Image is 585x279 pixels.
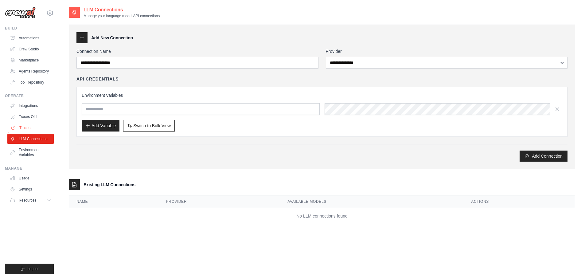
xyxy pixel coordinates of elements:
label: Provider [326,48,568,54]
button: Add Connection [520,151,567,162]
span: Switch to Bulk View [133,123,171,129]
div: Operate [5,93,54,98]
th: Provider [159,195,280,208]
span: Resources [19,198,36,203]
div: Build [5,26,54,31]
img: Logo [5,7,36,19]
a: Traces [8,123,54,133]
a: Crew Studio [7,44,54,54]
a: Automations [7,33,54,43]
a: Integrations [7,101,54,111]
p: Manage your language model API connections [84,14,160,18]
h4: API Credentials [76,76,119,82]
h3: Add New Connection [91,35,133,41]
button: Resources [7,195,54,205]
div: Manage [5,166,54,171]
h3: Environment Variables [82,92,562,98]
a: Traces Old [7,112,54,122]
span: Logout [27,266,39,271]
button: Logout [5,264,54,274]
th: Actions [464,195,575,208]
a: Marketplace [7,55,54,65]
button: Add Variable [82,120,119,132]
a: Agents Repository [7,66,54,76]
a: Environment Variables [7,145,54,160]
a: Usage [7,173,54,183]
a: LLM Connections [7,134,54,144]
h2: LLM Connections [84,6,160,14]
th: Name [69,195,159,208]
button: Switch to Bulk View [123,120,175,132]
td: No LLM connections found [69,208,575,224]
label: Connection Name [76,48,318,54]
a: Settings [7,184,54,194]
a: Tool Repository [7,77,54,87]
h3: Existing LLM Connections [84,182,135,188]
th: Available Models [280,195,464,208]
